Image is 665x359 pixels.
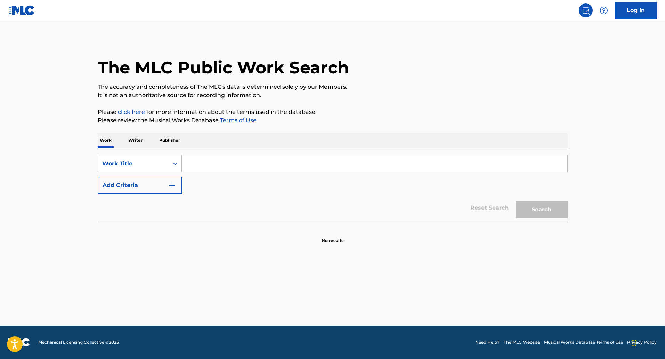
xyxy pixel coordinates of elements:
[219,117,257,124] a: Terms of Use
[630,326,665,359] iframe: Chat Widget
[8,338,30,346] img: logo
[38,339,119,345] span: Mechanical Licensing Collective © 2025
[582,6,590,15] img: search
[615,2,657,19] a: Log In
[475,339,500,345] a: Need Help?
[98,133,114,148] p: Work
[8,5,35,15] img: MLC Logo
[579,3,593,17] a: Public Search
[632,333,636,353] div: Drag
[98,155,568,222] form: Search Form
[98,177,182,194] button: Add Criteria
[126,133,145,148] p: Writer
[168,181,176,189] img: 9d2ae6d4665cec9f34b9.svg
[98,91,568,100] p: It is not an authoritative source for recording information.
[157,133,182,148] p: Publisher
[98,116,568,125] p: Please review the Musical Works Database
[544,339,623,345] a: Musical Works Database Terms of Use
[98,83,568,91] p: The accuracy and completeness of The MLC's data is determined solely by our Members.
[504,339,540,345] a: The MLC Website
[118,109,145,115] a: click here
[597,3,611,17] div: Help
[600,6,608,15] img: help
[627,339,657,345] a: Privacy Policy
[102,159,165,168] div: Work Title
[98,108,568,116] p: Please for more information about the terms used in the database.
[98,57,349,78] h1: The MLC Public Work Search
[322,229,343,244] p: No results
